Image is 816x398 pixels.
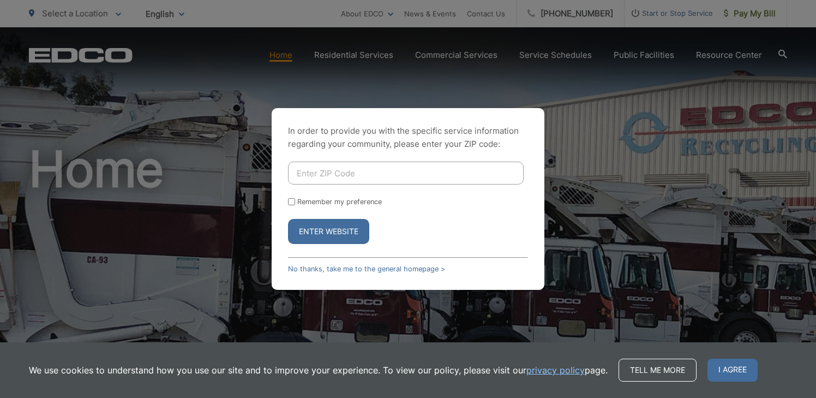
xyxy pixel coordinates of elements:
[707,359,758,382] span: I agree
[619,359,697,382] a: Tell me more
[288,219,369,244] button: Enter Website
[297,198,382,206] label: Remember my preference
[526,364,585,377] a: privacy policy
[288,124,528,151] p: In order to provide you with the specific service information regarding your community, please en...
[29,364,608,377] p: We use cookies to understand how you use our site and to improve your experience. To view our pol...
[288,265,445,273] a: No thanks, take me to the general homepage >
[288,162,524,185] input: Enter ZIP Code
